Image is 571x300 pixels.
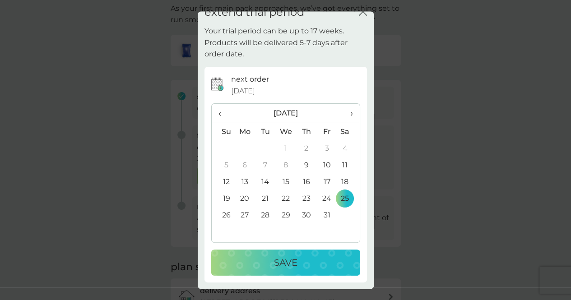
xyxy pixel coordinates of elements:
td: 28 [255,207,275,224]
td: 14 [255,174,275,190]
td: 12 [212,174,235,190]
td: 26 [212,207,235,224]
button: close [359,8,367,17]
th: We [275,123,296,140]
th: Fr [316,123,337,140]
td: 5 [212,157,235,174]
td: 3 [316,140,337,157]
th: Tu [255,123,275,140]
td: 31 [316,207,337,224]
td: 23 [296,190,316,207]
td: 1 [275,140,296,157]
h2: extend trial period [204,6,304,19]
th: [DATE] [235,104,337,124]
td: 25 [337,190,359,207]
span: › [344,104,353,123]
th: Su [212,123,235,140]
td: 19 [212,190,235,207]
p: Your trial period can be up to 17 weeks. Products will be delivered 5-7 days after order date. [204,26,367,60]
td: 17 [316,174,337,190]
td: 21 [255,190,275,207]
p: Save [274,256,297,270]
td: 18 [337,174,359,190]
td: 22 [275,190,296,207]
td: 27 [235,207,255,224]
td: 13 [235,174,255,190]
td: 20 [235,190,255,207]
td: 7 [255,157,275,174]
td: 8 [275,157,296,174]
td: 30 [296,207,316,224]
td: 11 [337,157,359,174]
td: 10 [316,157,337,174]
th: Sa [337,123,359,140]
td: 6 [235,157,255,174]
td: 15 [275,174,296,190]
td: 4 [337,140,359,157]
td: 16 [296,174,316,190]
td: 9 [296,157,316,174]
th: Mo [235,123,255,140]
td: 29 [275,207,296,224]
td: 2 [296,140,316,157]
th: Th [296,123,316,140]
span: [DATE] [231,85,255,97]
td: 24 [316,190,337,207]
p: next order [231,74,269,86]
span: ‹ [218,104,228,123]
button: Save [211,250,360,276]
